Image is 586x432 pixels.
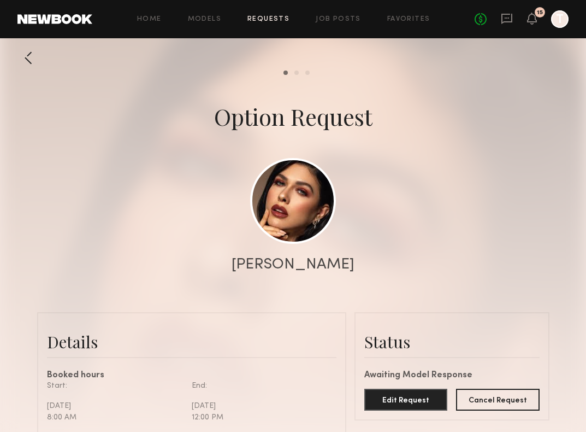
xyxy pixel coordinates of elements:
[232,257,354,272] div: [PERSON_NAME]
[247,16,289,23] a: Requests
[192,400,328,412] div: [DATE]
[456,389,540,411] button: Cancel Request
[214,101,372,132] div: Option Request
[47,331,336,353] div: Details
[364,389,448,411] button: Edit Request
[192,380,328,392] div: End:
[188,16,221,23] a: Models
[387,16,430,23] a: Favorites
[47,412,184,423] div: 8:00 AM
[364,371,540,380] div: Awaiting Model Response
[551,10,569,28] a: T
[47,400,184,412] div: [DATE]
[47,380,184,392] div: Start:
[137,16,162,23] a: Home
[364,331,540,353] div: Status
[316,16,361,23] a: Job Posts
[192,412,328,423] div: 12:00 PM
[47,371,336,380] div: Booked hours
[537,10,543,16] div: 15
